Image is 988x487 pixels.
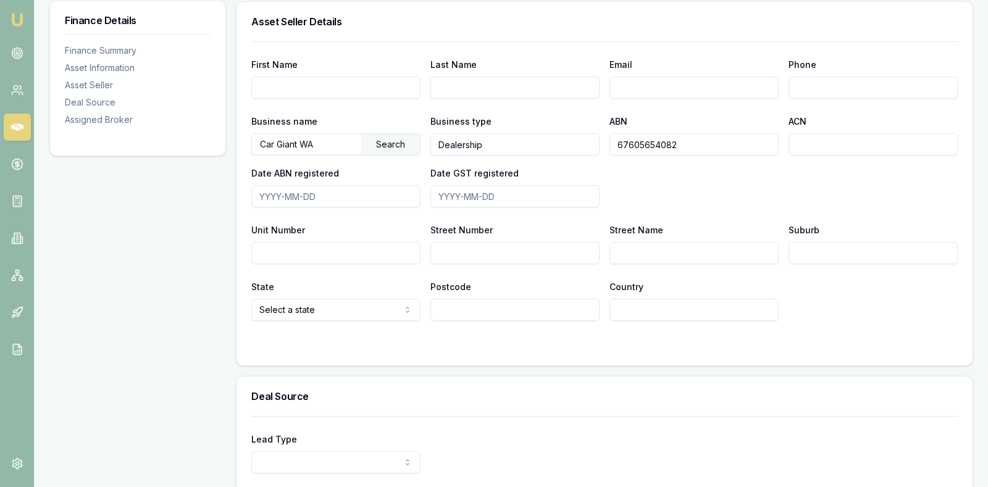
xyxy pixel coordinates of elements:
[65,114,211,126] div: Assigned Broker
[609,116,627,127] label: ABN
[430,281,471,292] label: Postcode
[65,62,211,74] div: Asset Information
[609,281,643,292] label: Country
[789,59,816,70] label: Phone
[251,168,339,178] label: Date ABN registered
[251,281,274,292] label: State
[251,116,317,127] label: Business name
[251,391,958,401] h3: Deal Source
[789,225,819,235] label: Suburb
[609,225,663,235] label: Street Name
[430,168,519,178] label: Date GST registered
[430,225,493,235] label: Street Number
[430,185,600,207] input: YYYY-MM-DD
[65,96,211,109] div: Deal Source
[252,134,361,154] input: Enter business name
[65,44,211,57] div: Finance Summary
[10,12,25,27] img: emu-icon-u.png
[789,116,806,127] label: ACN
[251,17,958,27] h3: Asset Seller Details
[65,15,211,25] h3: Finance Details
[251,225,305,235] label: Unit Number
[430,59,477,70] label: Last Name
[430,116,492,127] label: Business type
[361,134,420,155] div: Search
[65,79,211,91] div: Asset Seller
[251,185,421,207] input: YYYY-MM-DD
[609,59,632,70] label: Email
[251,59,298,70] label: First Name
[251,434,297,444] label: Lead Type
